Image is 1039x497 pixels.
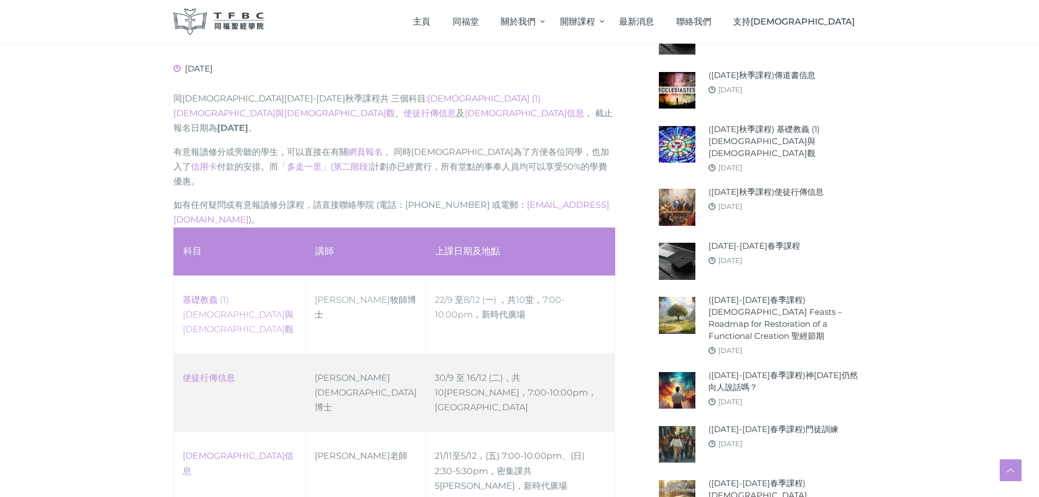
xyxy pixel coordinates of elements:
[183,295,293,334] a: ‎基礎教義 (1) [DEMOGRAPHIC_DATA]與[DEMOGRAPHIC_DATA]觀
[306,227,426,276] th: 講師
[278,161,371,172] a: 「多走一里」(第二階段)
[718,85,742,94] a: [DATE]
[173,8,265,35] img: 同福聖經學院 TFBC
[708,69,815,81] a: ([DATE]秋季課程)傳道書信息
[490,5,549,38] a: 關於我們
[426,354,615,432] td: 30/9 至 16/12 (二)，共10[PERSON_NAME]，7:00-10:00pm，[GEOGRAPHIC_DATA]
[708,369,866,393] a: ([DATE]-[DATE]春季課程)神[DATE]仍然向人說話嗎？
[659,426,695,463] img: (2024-25年春季課程)門徒訓練
[718,397,742,406] a: [DATE]
[173,227,306,276] th: 科目
[501,16,536,27] span: 關於我們
[560,16,595,27] span: 開辦課程
[549,5,608,38] a: 開辦課程
[191,161,217,172] a: 信用卡
[619,16,654,27] span: 最新消息
[608,5,665,38] a: 最新消息
[348,147,394,157] a: 網頁報名 。
[441,5,490,38] a: 同福堂
[659,189,695,225] img: (2025年秋季課程)使徒行傳信息
[708,123,866,159] a: ([DATE]秋季課程) 基礎教義 (1) [DEMOGRAPHIC_DATA]與[DEMOGRAPHIC_DATA]觀
[733,16,855,27] span: 支持[DEMOGRAPHIC_DATA]
[453,16,479,27] span: 同福堂
[718,163,742,172] a: [DATE]
[722,5,866,38] a: 支持[DEMOGRAPHIC_DATA]
[718,202,742,211] a: [DATE]
[718,256,742,265] a: [DATE]
[665,5,722,38] a: 聯絡我們
[708,186,824,198] a: ([DATE]秋季課程)使徒行傳信息
[465,108,584,118] a: [DEMOGRAPHIC_DATA]信息
[659,372,695,409] img: (2024-25年春季課程)神今天仍然向人說話嗎？
[659,243,695,279] img: 2024-25年春季課程
[426,227,615,276] th: 上課日期及地點
[413,16,430,27] span: 主頁
[1000,459,1022,481] a: Scroll to top
[718,439,742,448] a: [DATE]
[659,297,695,333] img: (2024-25年春季課程) Biblical Feasts – Roadmap for Restoration of a Functional Creation 聖經節期
[173,145,615,189] p: 有意報讀修分或旁聽的學生，可以直接在有關 同時[DEMOGRAPHIC_DATA]為了方便各位同學，也加入了 付款的安排。而 計劃亦已經實行，所有堂點的事奉人員均可以享受50%的學費優惠。
[659,72,695,109] img: (2025年秋季課程)傳道書信息
[306,276,426,354] td: [PERSON_NAME]牧師博士
[456,108,584,118] span: 及
[183,451,293,476] a: [DEMOGRAPHIC_DATA]信息
[183,373,235,383] a: 使徒行傳信息
[173,91,615,136] p: 同[DEMOGRAPHIC_DATA][DATE]-[DATE]秋季課程共 三
[173,63,213,74] span: [DATE]
[173,197,615,227] p: 如有任何疑問或有意報讀修分課程，請直接聯絡學院 (電話：[PHONE_NUMBER] 或電郵： )。
[708,423,838,435] a: ([DATE]-[DATE]春季課程)門徒訓練
[217,123,248,133] strong: [DATE]
[676,16,711,27] span: 聯絡我們
[402,5,442,38] a: 主頁
[395,108,456,118] span: 、
[718,346,742,355] a: [DATE]
[708,240,800,252] a: [DATE]-[DATE]春季課程
[426,276,615,354] td: 22/9 至8/12 (一) ，共10堂，7:00-10:00pm，新時代廣場
[306,354,426,432] td: [PERSON_NAME][DEMOGRAPHIC_DATA]博士
[708,294,866,342] a: ([DATE]-[DATE]春季課程) [DEMOGRAPHIC_DATA] Feasts – Roadmap for Restoration of a Functional Creation ...
[404,108,456,118] a: 使徒行傳信息
[659,126,695,163] img: (2025年秋季課程) 基礎教義 (1) 聖靈觀與教會觀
